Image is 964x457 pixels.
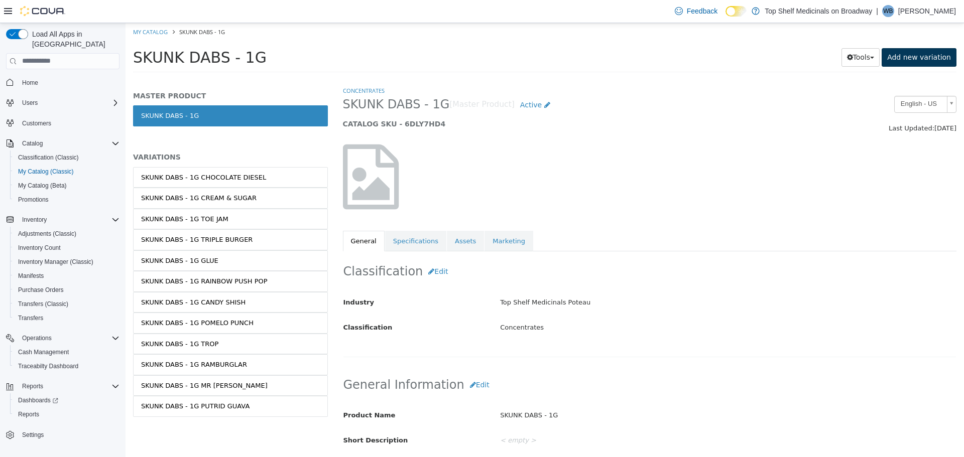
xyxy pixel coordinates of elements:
span: Inventory Manager (Classic) [18,258,93,266]
button: Home [2,75,124,90]
a: Classification (Classic) [14,151,83,164]
button: Cash Management [10,345,124,359]
input: Dark Mode [726,6,747,17]
span: Transfers [14,312,119,324]
div: SKUNK DABS - 1G CANDY SHISH [16,274,120,284]
span: Promotions [18,196,49,204]
button: Transfers [10,311,124,325]
div: Top Shelf Medicinals Poteau [367,271,838,288]
a: Reports [14,408,43,420]
div: Concentrates [367,296,838,314]
button: My Catalog (Classic) [10,165,124,179]
a: Dashboards [14,394,62,406]
span: WB [883,5,893,17]
div: SKUNK DABS - 1G CREAM & SUGAR [16,170,131,180]
button: Operations [18,332,56,344]
div: SKUNK DABS - 1G CHOCOLATE DIESEL [16,149,141,160]
a: English - US [769,73,831,90]
div: < empty > [367,409,838,426]
span: Manifests [18,272,44,280]
a: My Catalog [8,5,42,13]
span: Operations [18,332,119,344]
button: Manifests [10,269,124,283]
a: My Catalog (Classic) [14,166,78,178]
span: Load All Apps in [GEOGRAPHIC_DATA] [28,29,119,49]
a: Cash Management [14,346,73,358]
div: SKUNK DABS - 1G GLUE [16,233,93,243]
h5: CATALOG SKU - 6DLY7HD4 [217,96,674,105]
a: Marketing [359,208,408,229]
button: Reports [2,379,124,393]
span: Dashboards [14,394,119,406]
div: WAYLEN BUNN [882,5,894,17]
span: My Catalog (Classic) [18,168,74,176]
h2: General Information [218,353,831,371]
span: Cash Management [18,348,69,356]
a: Transfers (Classic) [14,298,72,310]
small: [Master Product] [324,78,389,86]
div: SKUNK DABS - 1G POMELO PUNCH [16,295,128,305]
h5: VARIATIONS [8,129,202,138]
button: Inventory Count [10,241,124,255]
button: Inventory Manager (Classic) [10,255,124,269]
a: Traceabilty Dashboard [14,360,82,372]
span: Reports [14,408,119,420]
span: Manifests [14,270,119,282]
span: Classification (Classic) [18,154,79,162]
a: Promotions [14,194,53,206]
button: Tools [716,25,755,44]
span: Inventory Count [14,242,119,254]
button: Users [2,96,124,110]
a: General [217,208,259,229]
button: Classification (Classic) [10,150,124,165]
a: Home [18,77,42,89]
div: SKUNK DABS - 1G PUTRID GUAVA [16,378,124,388]
button: Inventory [18,214,51,226]
a: Inventory Manager (Classic) [14,256,97,268]
span: Traceabilty Dashboard [18,362,78,370]
span: [DATE] [809,101,831,109]
button: Catalog [18,137,47,149]
span: Operations [22,334,52,342]
span: Users [18,97,119,109]
button: My Catalog (Beta) [10,179,124,193]
span: Adjustments (Classic) [18,230,76,238]
span: Reports [18,410,39,418]
button: Adjustments (Classic) [10,227,124,241]
div: SKUNK DABS - 1G MR [PERSON_NAME] [16,358,142,368]
a: Inventory Count [14,242,65,254]
a: Assets [321,208,358,229]
button: Reports [18,380,47,392]
p: | [876,5,878,17]
span: Settings [18,428,119,441]
span: Customers [22,119,51,127]
span: Inventory Manager (Classic) [14,256,119,268]
span: Reports [18,380,119,392]
span: Transfers (Classic) [18,300,68,308]
span: Classification [218,300,267,308]
a: Purchase Orders [14,284,68,296]
span: SKUNK DABS - 1G [217,74,324,89]
a: Transfers [14,312,47,324]
span: Classification (Classic) [14,151,119,164]
div: SKUNK DABS - 1G TROP [16,316,93,326]
button: Customers [2,116,124,130]
span: Dashboards [18,396,58,404]
span: Active [395,78,416,86]
button: Users [18,97,42,109]
a: Adjustments (Classic) [14,228,80,240]
div: SKUNK DABS - 1G TOE JAM [16,191,103,201]
span: Last Updated: [763,101,809,109]
button: Edit [339,353,370,371]
button: Inventory [2,213,124,227]
span: Settings [22,431,44,439]
span: Traceabilty Dashboard [14,360,119,372]
a: Manifests [14,270,48,282]
span: Product Name [218,388,270,396]
span: My Catalog (Classic) [14,166,119,178]
button: Traceabilty Dashboard [10,359,124,373]
span: Adjustments (Classic) [14,228,119,240]
a: Specifications [260,208,321,229]
a: Add new variation [756,25,831,44]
